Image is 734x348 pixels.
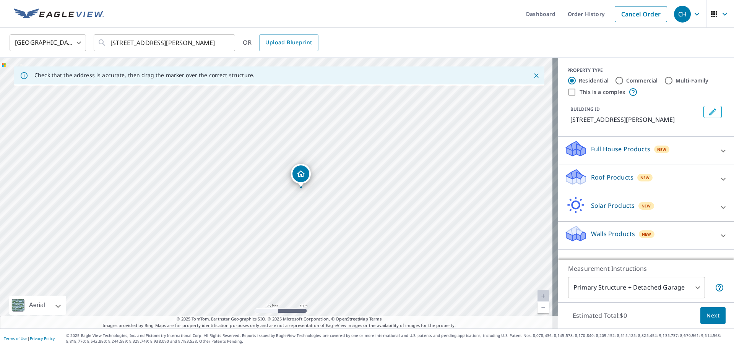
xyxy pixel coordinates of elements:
div: Aerial [27,296,47,315]
div: Dropped pin, building 1, Residential property, 9407 Keegans Woods Dr San Antonio, TX 78254 [291,164,311,188]
span: Next [706,311,719,320]
span: Your report will include the primary structure and a detached garage if one exists. [715,283,724,292]
div: CH [674,6,691,23]
span: New [640,175,650,181]
p: Roof Products [591,173,633,182]
p: Measurement Instructions [568,264,724,273]
p: Walls Products [591,229,635,238]
p: Check that the address is accurate, then drag the marker over the correct structure. [34,72,255,79]
a: Privacy Policy [30,336,55,341]
div: Full House ProductsNew [564,140,728,162]
label: Multi-Family [676,77,709,84]
p: | [4,336,55,341]
span: New [642,231,651,237]
a: OpenStreetMap [336,316,368,322]
span: Upload Blueprint [265,38,312,47]
p: Estimated Total: $0 [567,307,633,324]
p: BUILDING ID [570,106,600,112]
p: Full House Products [591,144,650,154]
a: Current Level 20, Zoom Out [538,302,549,313]
div: Walls ProductsNew [564,225,728,246]
div: Solar ProductsNew [564,196,728,218]
div: OR [243,34,318,51]
span: New [657,146,667,152]
div: Aerial [9,296,66,315]
img: EV Logo [14,8,104,20]
p: [STREET_ADDRESS][PERSON_NAME] [570,115,700,124]
label: Commercial [626,77,658,84]
p: Solar Products [591,201,635,210]
button: Next [700,307,726,324]
div: Roof ProductsNew [564,168,728,190]
div: [GEOGRAPHIC_DATA] [10,32,86,53]
label: This is a complex [580,88,625,96]
p: © 2025 Eagle View Technologies, Inc. and Pictometry International Corp. All Rights Reserved. Repo... [66,333,730,344]
a: Terms of Use [4,336,28,341]
div: PROPERTY TYPE [567,67,725,74]
a: Upload Blueprint [259,34,318,51]
button: Close [531,71,541,81]
div: Primary Structure + Detached Garage [568,277,705,298]
input: Search by address or latitude-longitude [110,32,219,53]
span: New [641,203,651,209]
a: Cancel Order [615,6,667,22]
a: Current Level 20, Zoom In Disabled [538,290,549,302]
span: © 2025 TomTom, Earthstar Geographics SIO, © 2025 Microsoft Corporation, © [177,316,382,322]
button: Edit building 1 [703,106,722,118]
a: Terms [369,316,382,322]
label: Residential [579,77,609,84]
